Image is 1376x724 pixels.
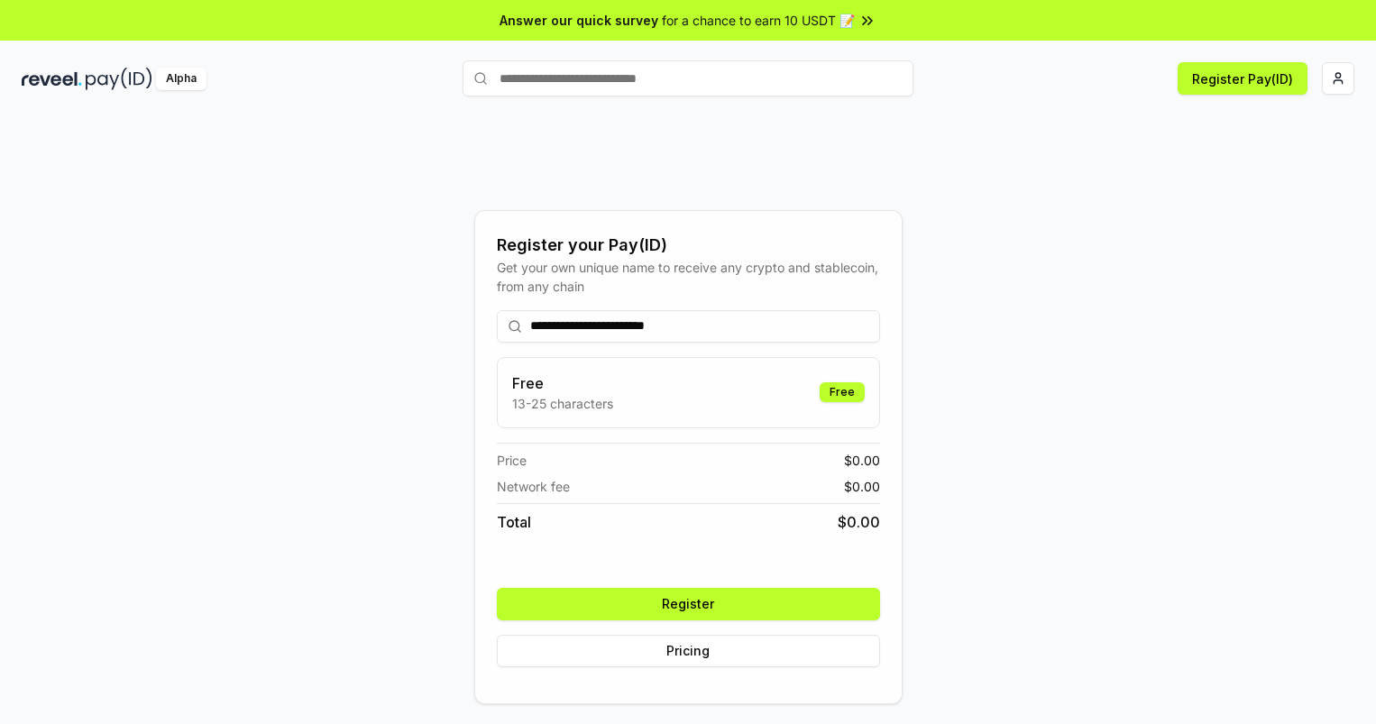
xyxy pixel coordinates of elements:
[497,588,880,620] button: Register
[512,394,613,413] p: 13-25 characters
[497,511,531,533] span: Total
[844,477,880,496] span: $ 0.00
[497,233,880,258] div: Register your Pay(ID)
[497,477,570,496] span: Network fee
[500,11,658,30] span: Answer our quick survey
[497,451,527,470] span: Price
[512,372,613,394] h3: Free
[22,68,82,90] img: reveel_dark
[838,511,880,533] span: $ 0.00
[844,451,880,470] span: $ 0.00
[497,258,880,296] div: Get your own unique name to receive any crypto and stablecoin, from any chain
[1178,62,1307,95] button: Register Pay(ID)
[86,68,152,90] img: pay_id
[156,68,206,90] div: Alpha
[662,11,855,30] span: for a chance to earn 10 USDT 📝
[497,635,880,667] button: Pricing
[820,382,865,402] div: Free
